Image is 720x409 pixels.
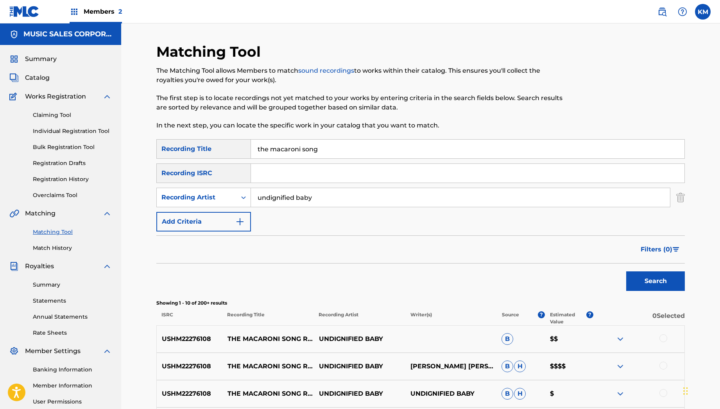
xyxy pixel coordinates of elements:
[695,4,711,20] div: User Menu
[33,297,112,305] a: Statements
[25,92,86,101] span: Works Registration
[33,127,112,135] a: Individual Registration Tool
[157,334,222,344] p: USHM22276108
[616,389,625,398] img: expand
[156,66,563,85] p: The Matching Tool allows Members to match to works within their catalog. This ensures you'll coll...
[616,334,625,344] img: expand
[25,346,81,356] span: Member Settings
[33,329,112,337] a: Rate Sheets
[636,240,685,259] button: Filters (0)
[33,382,112,390] a: Member Information
[514,388,526,400] span: H
[9,209,19,218] img: Matching
[676,188,685,207] img: Delete Criterion
[25,73,50,83] span: Catalog
[550,311,586,325] p: Estimated Value
[675,4,690,20] div: Help
[222,334,314,344] p: THE MACARONI SONG REMIX
[545,362,593,371] p: $$$$
[538,311,545,318] span: ?
[33,191,112,199] a: Overclaims Tool
[654,4,670,20] a: Public Search
[156,93,563,112] p: The first step is to locate recordings not yet matched to your works by entering criteria in the ...
[593,311,685,325] p: 0 Selected
[405,311,496,325] p: Writer(s)
[9,73,19,83] img: Catalog
[222,362,314,371] p: THE MACARONI SONG REMIX
[33,228,112,236] a: Matching Tool
[156,121,563,130] p: In the next step, you can locate the specific work in your catalog that you want to match.
[222,311,313,325] p: Recording Title
[33,398,112,406] a: User Permissions
[156,139,685,295] form: Search Form
[157,362,222,371] p: USHM22276108
[502,311,519,325] p: Source
[161,193,232,202] div: Recording Artist
[9,346,19,356] img: Member Settings
[102,209,112,218] img: expand
[102,92,112,101] img: expand
[545,389,593,398] p: $
[84,7,122,16] span: Members
[501,333,513,345] span: B
[616,362,625,371] img: expand
[683,379,688,403] div: Drag
[33,366,112,374] a: Banking Information
[33,244,112,252] a: Match History
[313,362,405,371] p: UNDIGNIFIED BABY
[102,262,112,271] img: expand
[698,276,720,339] iframe: Resource Center
[235,217,245,226] img: 9d2ae6d4665cec9f34b9.svg
[405,362,496,371] p: [PERSON_NAME] [PERSON_NAME]
[9,73,50,83] a: CatalogCatalog
[23,30,112,39] h5: MUSIC SALES CORPORATION
[405,389,496,398] p: UNDIGNIFIED BABY
[9,54,57,64] a: SummarySummary
[501,361,513,372] span: B
[157,389,222,398] p: USHM22276108
[678,7,687,16] img: help
[25,209,56,218] span: Matching
[586,311,593,318] span: ?
[626,271,685,291] button: Search
[657,7,667,16] img: search
[514,361,526,372] span: H
[9,6,39,17] img: MLC Logo
[641,245,672,254] span: Filters ( 0 )
[33,175,112,183] a: Registration History
[33,281,112,289] a: Summary
[313,311,405,325] p: Recording Artist
[545,334,593,344] p: $$
[9,30,19,39] img: Accounts
[313,334,405,344] p: UNDIGNIFIED BABY
[25,262,54,271] span: Royalties
[9,92,20,101] img: Works Registration
[118,8,122,15] span: 2
[33,313,112,321] a: Annual Statements
[222,389,314,398] p: THE MACARONI SONG REMIX
[501,388,513,400] span: B
[33,111,112,119] a: Claiming Tool
[9,262,19,271] img: Royalties
[681,371,720,409] iframe: Chat Widget
[33,143,112,151] a: Bulk Registration Tool
[156,311,222,325] p: ISRC
[9,54,19,64] img: Summary
[102,346,112,356] img: expand
[156,300,685,307] p: Showing 1 - 10 of 200+ results
[70,7,79,16] img: Top Rightsholders
[156,212,251,231] button: Add Criteria
[673,247,679,252] img: filter
[313,389,405,398] p: UNDIGNIFIED BABY
[156,43,265,61] h2: Matching Tool
[33,159,112,167] a: Registration Drafts
[25,54,57,64] span: Summary
[298,67,354,74] a: sound recordings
